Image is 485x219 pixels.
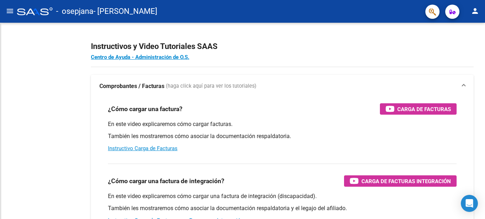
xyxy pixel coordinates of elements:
mat-icon: menu [6,7,14,15]
span: (haga click aquí para ver los tutoriales) [166,82,256,90]
p: También les mostraremos cómo asociar la documentación respaldatoria y el legajo del afiliado. [108,204,457,212]
span: Carga de Facturas Integración [361,177,451,186]
h2: Instructivos y Video Tutoriales SAAS [91,40,474,53]
p: En este video explicaremos cómo cargar una factura de integración (discapacidad). [108,192,457,200]
span: - [PERSON_NAME] [93,4,157,19]
p: También les mostraremos cómo asociar la documentación respaldatoria. [108,132,457,140]
button: Carga de Facturas [380,103,457,115]
button: Carga de Facturas Integración [344,175,457,187]
h3: ¿Cómo cargar una factura de integración? [108,176,224,186]
mat-icon: person [471,7,479,15]
p: En este video explicaremos cómo cargar facturas. [108,120,457,128]
a: Centro de Ayuda - Administración de O.S. [91,54,189,60]
span: Carga de Facturas [397,105,451,114]
a: Instructivo Carga de Facturas [108,145,178,152]
strong: Comprobantes / Facturas [99,82,164,90]
div: Open Intercom Messenger [461,195,478,212]
span: - osepjana [56,4,93,19]
mat-expansion-panel-header: Comprobantes / Facturas (haga click aquí para ver los tutoriales) [91,75,474,98]
h3: ¿Cómo cargar una factura? [108,104,182,114]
